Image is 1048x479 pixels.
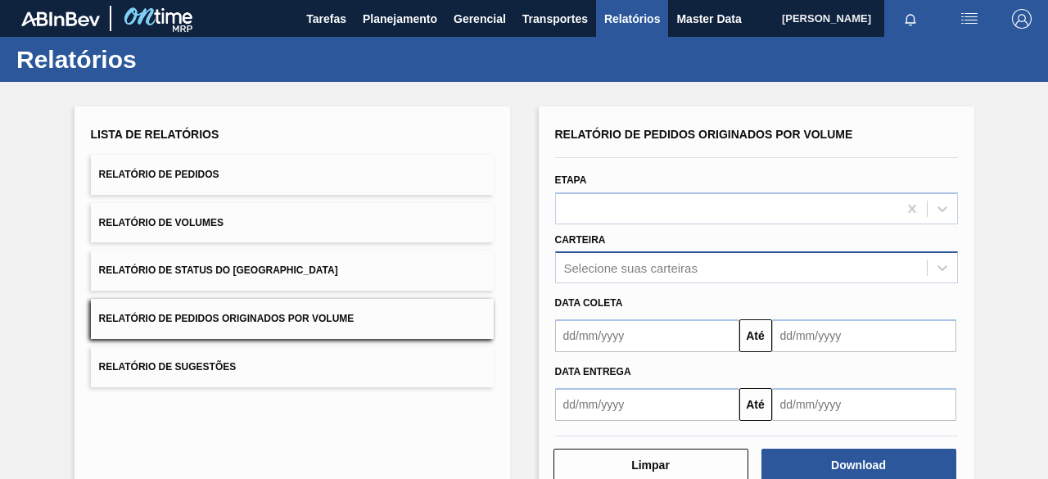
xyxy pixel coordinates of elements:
[99,264,338,276] span: Relatório de Status do [GEOGRAPHIC_DATA]
[739,388,772,421] button: Até
[555,388,739,421] input: dd/mm/yyyy
[91,203,494,243] button: Relatório de Volumes
[555,366,631,377] span: Data Entrega
[555,319,739,352] input: dd/mm/yyyy
[555,297,623,309] span: Data coleta
[99,361,237,373] span: Relatório de Sugestões
[960,9,979,29] img: userActions
[1012,9,1032,29] img: Logout
[739,319,772,352] button: Até
[21,11,100,26] img: TNhmsLtSVTkK8tSr43FrP2fwEKptu5GPRR3wAAAABJRU5ErkJggg==
[772,388,956,421] input: dd/mm/yyyy
[884,7,937,30] button: Notificações
[99,313,355,324] span: Relatório de Pedidos Originados por Volume
[363,9,437,29] span: Planejamento
[16,50,307,69] h1: Relatórios
[91,347,494,387] button: Relatório de Sugestões
[99,169,219,180] span: Relatório de Pedidos
[91,251,494,291] button: Relatório de Status do [GEOGRAPHIC_DATA]
[91,155,494,195] button: Relatório de Pedidos
[306,9,346,29] span: Tarefas
[564,261,698,275] div: Selecione suas carteiras
[99,217,224,228] span: Relatório de Volumes
[522,9,588,29] span: Transportes
[555,174,587,186] label: Etapa
[91,299,494,339] button: Relatório de Pedidos Originados por Volume
[676,9,741,29] span: Master Data
[91,128,219,141] span: Lista de Relatórios
[454,9,506,29] span: Gerencial
[555,234,606,246] label: Carteira
[772,319,956,352] input: dd/mm/yyyy
[555,128,853,141] span: Relatório de Pedidos Originados por Volume
[604,9,660,29] span: Relatórios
